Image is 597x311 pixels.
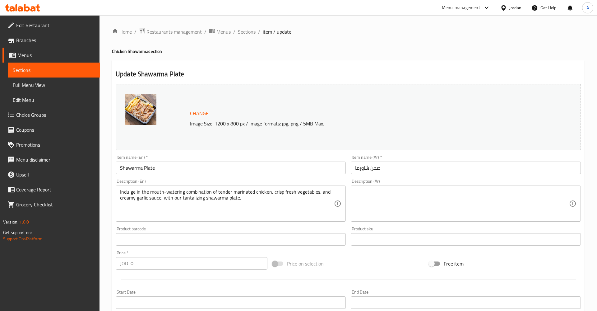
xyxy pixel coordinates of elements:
[17,51,95,59] span: Menus
[116,69,581,79] h2: Update Shawarma Plate
[2,33,100,48] a: Branches
[116,233,346,246] input: Please enter product barcode
[444,260,464,267] span: Free item
[16,201,95,208] span: Grocery Checklist
[2,137,100,152] a: Promotions
[3,229,32,237] span: Get support on:
[16,126,95,134] span: Coupons
[2,18,100,33] a: Edit Restaurant
[263,28,291,35] span: item / update
[187,120,522,127] p: Image Size: 1200 x 800 px / Image formats: jpg, png / 5MB Max.
[16,36,95,44] span: Branches
[216,28,231,35] span: Menus
[139,28,202,36] a: Restaurants management
[16,21,95,29] span: Edit Restaurant
[2,152,100,167] a: Menu disclaimer
[209,28,231,36] a: Menus
[19,218,29,226] span: 1.0.0
[146,28,202,35] span: Restaurants management
[187,107,211,120] button: Change
[125,94,156,125] img: J87A0589%D9%83%D8%A8%D9%8A%D8%B1637764813321388942.jpg
[287,260,324,267] span: Price on selection
[131,257,267,270] input: Please enter price
[2,197,100,212] a: Grocery Checklist
[112,28,132,35] a: Home
[586,4,589,11] span: A
[238,28,256,35] a: Sections
[2,122,100,137] a: Coupons
[16,156,95,163] span: Menu disclaimer
[16,171,95,178] span: Upsell
[2,182,100,197] a: Coverage Report
[351,233,581,246] input: Please enter product sku
[351,162,581,174] input: Enter name Ar
[2,107,100,122] a: Choice Groups
[16,141,95,148] span: Promotions
[13,66,95,74] span: Sections
[8,63,100,78] a: Sections
[190,109,209,118] span: Change
[112,48,585,54] h4: Chicken Shawarma section
[509,4,521,11] div: Jordan
[16,111,95,119] span: Choice Groups
[120,189,334,219] textarea: Indulge in the mouth-watering combination of tender marinated chicken, crisp fresh vegetables, an...
[3,218,18,226] span: Version:
[13,81,95,89] span: Full Menu View
[16,186,95,193] span: Coverage Report
[442,4,480,12] div: Menu-management
[2,167,100,182] a: Upsell
[116,162,346,174] input: Enter name En
[13,96,95,104] span: Edit Menu
[204,28,206,35] li: /
[8,92,100,107] a: Edit Menu
[2,48,100,63] a: Menus
[120,260,128,267] p: JOD
[134,28,137,35] li: /
[8,78,100,92] a: Full Menu View
[112,28,585,36] nav: breadcrumb
[258,28,260,35] li: /
[3,235,43,243] a: Support.OpsPlatform
[233,28,235,35] li: /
